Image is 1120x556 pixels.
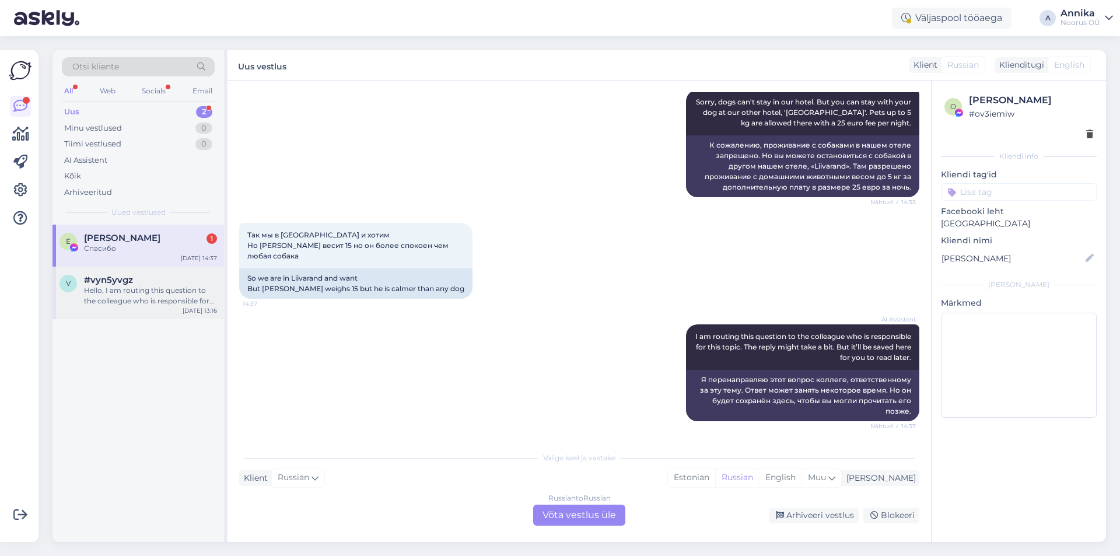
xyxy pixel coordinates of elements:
div: Klienditugi [995,59,1044,71]
span: Nähtud ✓ 14:35 [870,198,916,207]
span: v [66,279,71,288]
div: Võta vestlus üle [533,505,625,526]
div: Email [190,83,215,99]
div: # ov3iemiw [969,107,1093,120]
div: Väljaspool tööaega [892,8,1012,29]
div: 2 [196,106,212,118]
div: Hello, I am routing this question to the colleague who is responsible for this topic. The reply m... [84,285,217,306]
div: Russian [715,469,759,487]
span: Так мы в [GEOGRAPHIC_DATA] и хотим Но [PERSON_NAME] весит 15 но он более спокоен чем любая собака [247,230,450,260]
div: [PERSON_NAME] [842,472,916,484]
span: Otsi kliente [72,61,119,73]
a: AnnikaNoorus OÜ [1060,9,1113,27]
div: Kõik [64,170,81,182]
div: English [759,469,801,487]
div: So we are in Liivarand and want But [PERSON_NAME] weighs 15 but he is calmer than any dog [239,268,473,299]
div: 0 [195,123,212,134]
input: Lisa tag [941,183,1097,201]
span: English [1054,59,1084,71]
div: Estonian [668,469,715,487]
label: Uus vestlus [238,57,286,73]
span: Nähtud ✓ 14:37 [870,422,916,431]
div: Tiimi vestlused [64,138,121,150]
div: [DATE] 14:37 [181,254,217,263]
div: A [1039,10,1056,26]
div: Uus [64,106,79,118]
span: o [950,102,956,111]
div: 1 [206,233,217,244]
div: Kliendi info [941,151,1097,162]
div: [DATE] 13:16 [183,306,217,315]
div: К сожалению, проживание с собаками в нашем отеле запрещено. Но вы можете остановиться с собакой в... [686,135,919,197]
span: Eugen Luchianiuc [84,233,160,243]
span: #vyn5yvgz [84,275,133,285]
span: E [66,237,71,246]
span: I am routing this question to the colleague who is responsible for this topic. The reply might ta... [695,332,913,362]
span: Uued vestlused [111,207,166,218]
img: Askly Logo [9,60,32,82]
p: [GEOGRAPHIC_DATA] [941,218,1097,230]
div: Russian to Russian [548,493,611,503]
p: Kliendi nimi [941,235,1097,247]
div: Arhiveeri vestlus [769,508,859,523]
div: [PERSON_NAME] [941,279,1097,290]
span: Muu [808,472,826,482]
div: 0 [195,138,212,150]
div: Я перенаправляю этот вопрос коллеге, ответственному за эту тему. Ответ может занять некоторое вре... [686,370,919,421]
div: Blokeeri [863,508,919,523]
div: Arhiveeritud [64,187,112,198]
p: Kliendi tag'id [941,169,1097,181]
div: All [62,83,75,99]
div: Valige keel ja vastake [239,453,919,463]
span: Russian [278,471,309,484]
input: Lisa nimi [942,252,1083,265]
div: Спасибо [84,243,217,254]
div: Socials [139,83,168,99]
p: Märkmed [941,297,1097,309]
span: 14:37 [243,299,286,308]
div: AI Assistent [64,155,107,166]
span: Russian [947,59,979,71]
div: Annika [1060,9,1100,18]
div: Web [97,83,118,99]
div: Minu vestlused [64,123,122,134]
p: Facebooki leht [941,205,1097,218]
div: [PERSON_NAME] [969,93,1093,107]
div: Klient [909,59,937,71]
div: Noorus OÜ [1060,18,1100,27]
div: Klient [239,472,268,484]
span: AI Assistent [872,315,916,324]
span: Sorry, dogs can't stay in our hotel. But you can stay with your dog at our other hotel, '[GEOGRAP... [696,97,913,127]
